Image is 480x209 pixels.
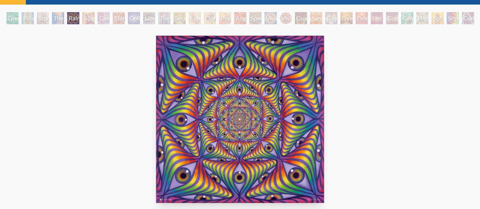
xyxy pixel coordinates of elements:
[462,12,474,24] div: Cuddle
[98,12,110,24] div: Cannabis Sutra
[37,12,49,24] div: Study for the Great Turn
[356,12,368,24] div: One
[52,12,64,24] div: The Torch
[234,12,246,24] div: Angel Skin
[386,12,398,24] div: Godself
[249,12,261,24] div: Spectral Lotus
[447,12,459,24] div: Shpongled
[219,12,231,24] div: Psychomicrograph of a Fractal Paisley Cherub Feather Tip
[371,12,383,24] div: Net of Being
[295,12,307,24] div: Guardian of Infinite Vision
[128,12,140,24] div: Collective Vision
[431,12,444,24] div: Sol Invictus
[325,12,337,24] div: Cosmic Elf
[156,36,324,203] img: Rainbow-Eye-Ripple-2019-Alex-Grey-Allyson-Grey-watermarked.jpeg
[173,12,186,24] div: Seraphic Transport Docking on the Third Eye
[67,12,79,24] div: Rainbow Eye Ripple
[158,12,170,24] div: The Seer
[310,12,322,24] div: Sunyata
[204,12,216,24] div: Ophanic Eyelash
[113,12,125,24] div: Third Eye Tears of Joy
[189,12,201,24] div: Fractal Eyes
[6,12,19,24] div: Green Hand
[82,12,94,24] div: Aperture
[416,12,428,24] div: Higher Vision
[22,12,34,24] div: Pillar of Awareness
[340,12,353,24] div: Oversoul
[401,12,413,24] div: Cannafist
[264,12,277,24] div: Vision Crystal
[143,12,155,24] div: Liberation Through Seeing
[280,12,292,24] div: Vision [PERSON_NAME]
